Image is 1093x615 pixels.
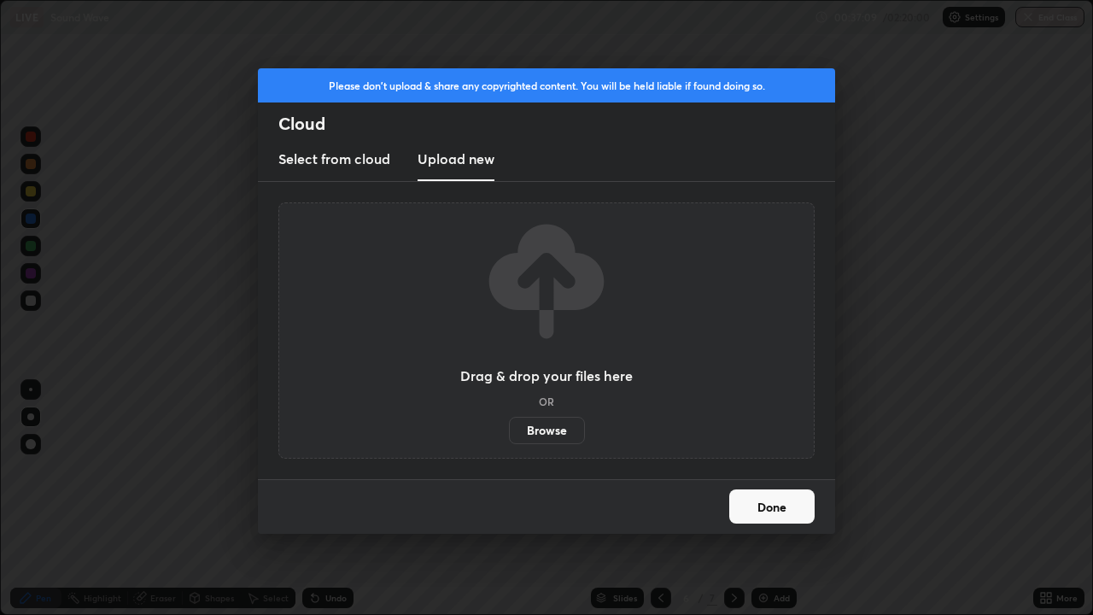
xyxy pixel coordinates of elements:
[460,369,633,383] h3: Drag & drop your files here
[729,489,815,524] button: Done
[258,68,835,102] div: Please don't upload & share any copyrighted content. You will be held liable if found doing so.
[418,149,494,169] h3: Upload new
[278,113,835,135] h2: Cloud
[278,149,390,169] h3: Select from cloud
[539,396,554,407] h5: OR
